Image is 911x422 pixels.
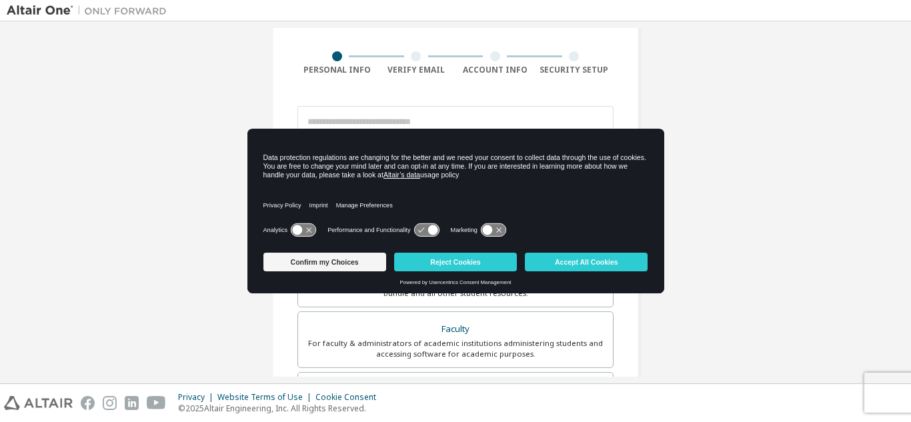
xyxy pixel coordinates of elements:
div: Cookie Consent [315,392,384,403]
img: Altair One [7,4,173,17]
div: Faculty [306,320,605,339]
div: For faculty & administrators of academic institutions administering students and accessing softwa... [306,338,605,359]
div: Security Setup [535,65,614,75]
img: youtube.svg [147,396,166,410]
img: altair_logo.svg [4,396,73,410]
img: facebook.svg [81,396,95,410]
div: Website Terms of Use [217,392,315,403]
div: Verify Email [377,65,456,75]
div: Privacy [178,392,217,403]
img: instagram.svg [103,396,117,410]
p: © 2025 Altair Engineering, Inc. All Rights Reserved. [178,403,384,414]
div: Account Info [455,65,535,75]
img: linkedin.svg [125,396,139,410]
div: Personal Info [297,65,377,75]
